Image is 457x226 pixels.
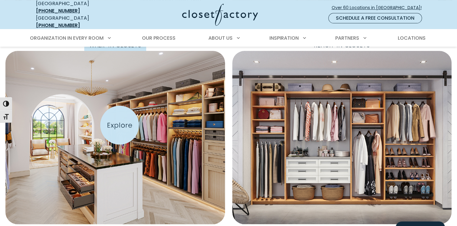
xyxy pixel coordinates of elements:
[232,40,452,224] a: Reach-In Closets Reach-in closet
[36,22,80,29] a: [PHONE_NUMBER]
[182,4,258,26] img: Closet Factory Logo
[331,2,427,13] a: Over 60 Locations in [GEOGRAPHIC_DATA]!
[36,15,124,29] div: [GEOGRAPHIC_DATA]
[332,5,426,11] span: Over 60 Locations in [GEOGRAPHIC_DATA]!
[30,35,104,42] span: Organization in Every Room
[269,35,299,42] span: Inspiration
[397,35,425,42] span: Locations
[5,40,225,224] a: Walk-In Closets Walk-in closet with island
[142,35,175,42] span: Our Process
[232,51,452,224] img: Reach-in closet
[328,13,422,23] a: Schedule a Free Consultation
[36,7,80,14] a: [PHONE_NUMBER]
[208,35,233,42] span: About Us
[335,35,359,42] span: Partners
[26,30,432,47] nav: Primary Menu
